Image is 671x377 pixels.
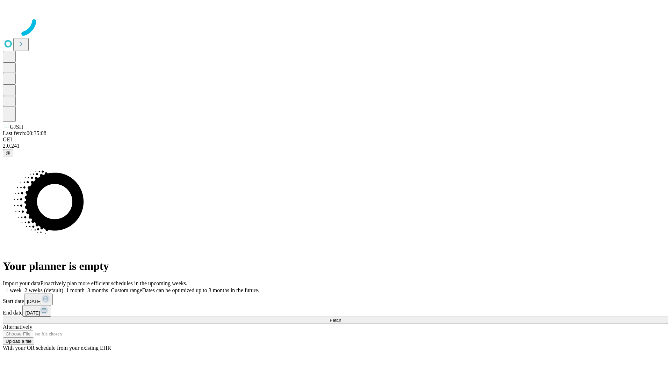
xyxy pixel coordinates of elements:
[41,280,187,286] span: Proactively plan more efficient schedules in the upcoming weeks.
[24,287,63,293] span: 2 weeks (default)
[6,287,22,293] span: 1 week
[3,345,111,351] span: With your OR schedule from your existing EHR
[111,287,142,293] span: Custom range
[3,260,668,273] h1: Your planner is empty
[66,287,85,293] span: 1 month
[3,149,13,156] button: @
[27,299,42,304] span: [DATE]
[3,317,668,324] button: Fetch
[3,294,668,305] div: Start date
[3,143,668,149] div: 2.0.241
[24,294,53,305] button: [DATE]
[3,324,32,330] span: Alternatively
[330,318,341,323] span: Fetch
[3,305,668,317] div: End date
[87,287,108,293] span: 3 months
[25,310,40,316] span: [DATE]
[6,150,10,155] span: @
[142,287,259,293] span: Dates can be optimized up to 3 months in the future.
[3,136,668,143] div: GEI
[3,130,46,136] span: Last fetch: 00:35:08
[3,280,41,286] span: Import your data
[10,124,23,130] span: GJSH
[3,338,34,345] button: Upload a file
[22,305,51,317] button: [DATE]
